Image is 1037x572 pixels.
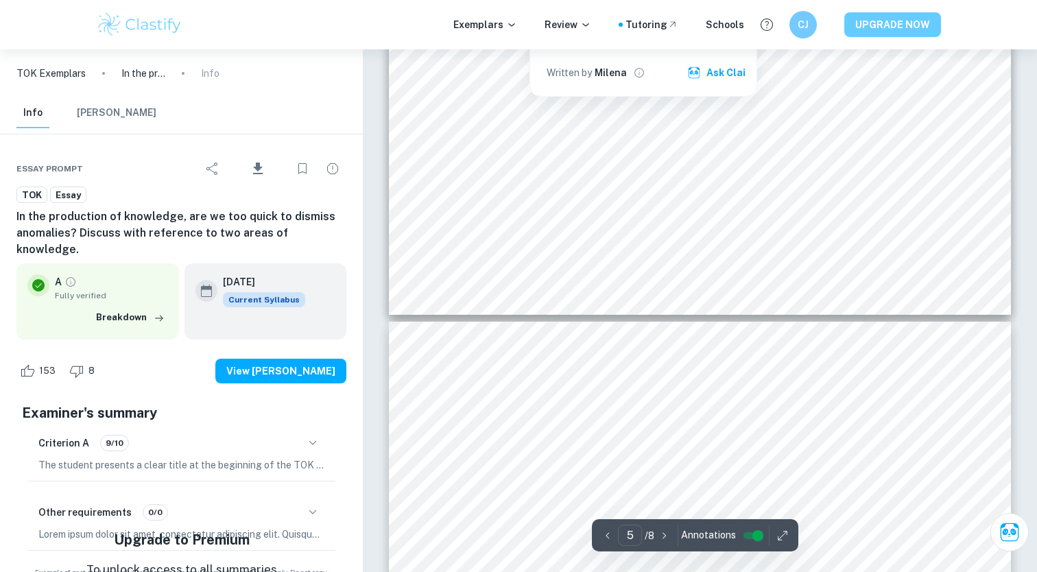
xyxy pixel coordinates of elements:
[22,403,341,423] h5: Examiner's summary
[223,292,305,307] div: This exemplar is based on the current syllabus. Feel free to refer to it for inspiration/ideas wh...
[645,528,654,543] p: / 8
[16,66,86,81] a: TOK Exemplars
[16,187,47,204] a: TOK
[114,529,250,550] h5: Upgrade to Premium
[789,11,817,38] button: CJ
[453,17,517,32] p: Exemplars
[289,155,316,182] div: Bookmark
[81,364,102,378] span: 8
[796,17,811,32] h6: CJ
[55,274,62,289] p: A
[16,163,83,175] span: Essay prompt
[229,151,286,187] div: Download
[630,63,649,82] button: View full profile
[17,189,47,202] span: TOK
[844,12,941,37] button: UPGRADE NOW
[755,13,778,36] button: Help and Feedback
[706,17,744,32] a: Schools
[223,274,294,289] h6: [DATE]
[199,155,226,182] div: Share
[66,360,102,382] div: Dislike
[16,98,49,128] button: Info
[595,65,627,80] h6: Milena
[38,457,324,473] p: The student presents a clear title at the beginning of the TOK essay and maintains a sustained fo...
[687,66,701,80] img: clai.svg
[625,17,678,32] a: Tutoring
[16,360,63,382] div: Like
[215,359,346,383] button: View [PERSON_NAME]
[990,513,1029,551] button: Ask Clai
[16,208,346,258] h6: In the production of knowledge, are we too quick to dismiss anomalies? Discuss with reference to ...
[64,276,77,288] a: Grade fully verified
[684,60,751,85] button: Ask Clai
[319,155,346,182] div: Report issue
[38,436,89,451] h6: Criterion A
[93,307,168,328] button: Breakdown
[51,189,86,202] span: Essay
[121,66,165,81] p: In the production of knowledge, are we too quick to dismiss anomalies? Discuss with reference to ...
[223,292,305,307] span: Current Syllabus
[547,65,592,80] p: Written by
[681,528,736,543] span: Annotations
[55,289,168,302] span: Fully verified
[96,11,183,38] img: Clastify logo
[77,98,156,128] button: [PERSON_NAME]
[101,437,128,449] span: 9/10
[32,364,63,378] span: 153
[545,17,591,32] p: Review
[201,66,219,81] p: Info
[50,187,86,204] a: Essay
